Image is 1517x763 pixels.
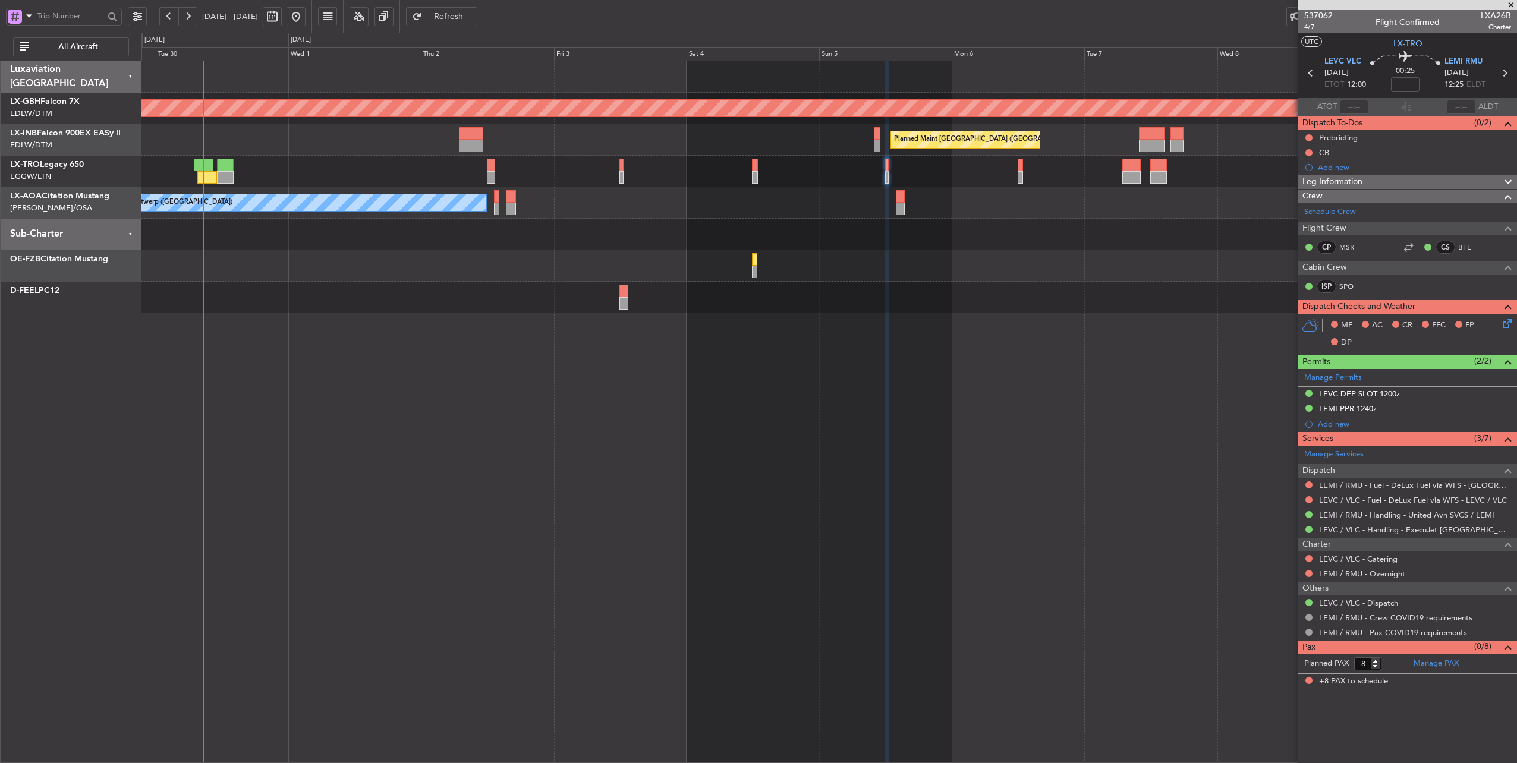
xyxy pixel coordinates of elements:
[1393,37,1422,50] span: LX-TRO
[1319,628,1467,638] a: LEMI / RMU - Pax COVID19 requirements
[1319,613,1472,623] a: LEMI / RMU - Crew COVID19 requirements
[10,255,108,263] a: OE-FZBCitation Mustang
[406,7,477,26] button: Refresh
[1465,320,1474,332] span: FP
[1302,641,1315,654] span: Pax
[10,192,109,200] a: LX-AOACitation Mustang
[1396,65,1415,77] span: 00:25
[10,129,37,137] span: LX-INB
[1432,320,1446,332] span: FFC
[1319,495,1507,505] a: LEVC / VLC - Fuel - DeLux Fuel via WFS - LEVC / VLC
[1341,320,1352,332] span: MF
[1302,538,1331,551] span: Charter
[1402,320,1412,332] span: CR
[1341,337,1352,349] span: DP
[1319,554,1398,564] a: LEVC / VLC - Catering
[1302,116,1362,130] span: Dispatch To-Dos
[1319,147,1329,157] div: CB
[1474,640,1491,652] span: (0/8)
[1317,241,1336,254] div: CP
[1444,79,1464,91] span: 12:25
[1319,510,1494,520] a: LEMI / RMU - Handling - United Avn SVCS / LEMI
[1302,355,1330,369] span: Permits
[1339,242,1366,253] a: MSR
[103,194,232,212] div: No Crew Antwerp ([GEOGRAPHIC_DATA])
[10,160,84,169] a: LX-TROLegacy 650
[1436,241,1455,254] div: CS
[1302,261,1347,275] span: Cabin Crew
[1319,480,1511,490] a: LEMI / RMU - Fuel - DeLux Fuel via WFS - [GEOGRAPHIC_DATA] / RMU
[10,129,121,137] a: LX-INBFalcon 900EX EASy II
[1302,222,1346,235] span: Flight Crew
[1302,175,1362,189] span: Leg Information
[424,12,473,21] span: Refresh
[421,47,553,61] div: Thu 2
[1317,280,1336,293] div: ISP
[1481,22,1511,32] span: Charter
[1474,116,1491,129] span: (0/2)
[1302,190,1323,203] span: Crew
[1304,658,1349,670] label: Planned PAX
[156,47,288,61] div: Tue 30
[1217,47,1350,61] div: Wed 8
[1466,79,1485,91] span: ELDT
[1319,676,1388,688] span: +8 PAX to schedule
[554,47,687,61] div: Fri 3
[1317,101,1337,113] span: ATOT
[10,97,40,106] span: LX-GBH
[10,108,52,119] a: EDLW/DTM
[1319,403,1377,414] div: LEMI PPR 1240z
[1324,56,1361,68] span: LEVC VLC
[1478,101,1498,113] span: ALDT
[1302,582,1329,595] span: Others
[1444,56,1483,68] span: LEMI RMU
[291,35,311,45] div: [DATE]
[1414,658,1459,670] a: Manage PAX
[1339,281,1366,292] a: SPO
[894,131,1081,149] div: Planned Maint [GEOGRAPHIC_DATA] ([GEOGRAPHIC_DATA])
[10,192,42,200] span: LX-AOA
[952,47,1084,61] div: Mon 6
[1302,432,1333,446] span: Services
[1318,419,1511,429] div: Add new
[13,37,129,56] button: All Aircraft
[1319,598,1398,608] a: LEVC / VLC - Dispatch
[1304,206,1356,218] a: Schedule Crew
[144,35,165,45] div: [DATE]
[1304,372,1362,384] a: Manage Permits
[1318,162,1511,172] div: Add new
[1301,36,1322,47] button: UTC
[1319,569,1405,579] a: LEMI / RMU - Overnight
[1319,133,1358,143] div: Prebriefing
[687,47,819,61] div: Sat 4
[10,203,92,213] a: [PERSON_NAME]/QSA
[32,43,125,51] span: All Aircraft
[1340,100,1368,114] input: --:--
[1376,16,1440,29] div: Flight Confirmed
[1319,389,1400,399] div: LEVC DEP SLOT 1200z
[1319,525,1511,535] a: LEVC / VLC - Handling - ExecuJet [GEOGRAPHIC_DATA] LEVC / VLC
[10,160,40,169] span: LX-TRO
[10,97,80,106] a: LX-GBHFalcon 7X
[288,47,421,61] div: Wed 1
[1304,10,1333,22] span: 537062
[1372,320,1383,332] span: AC
[1084,47,1217,61] div: Tue 7
[1304,22,1333,32] span: 4/7
[1302,464,1335,478] span: Dispatch
[1324,79,1344,91] span: ETOT
[1347,79,1366,91] span: 12:00
[1304,449,1364,461] a: Manage Services
[202,11,258,22] span: [DATE] - [DATE]
[10,286,39,295] span: D-FEEL
[37,7,104,25] input: Trip Number
[1474,432,1491,444] span: (3/7)
[1458,242,1485,253] a: BTL
[1444,67,1469,79] span: [DATE]
[1481,10,1511,22] span: LXA26B
[10,286,59,295] a: D-FEELPC12
[10,171,51,182] a: EGGW/LTN
[10,140,52,150] a: EDLW/DTM
[819,47,952,61] div: Sun 5
[1302,300,1415,314] span: Dispatch Checks and Weather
